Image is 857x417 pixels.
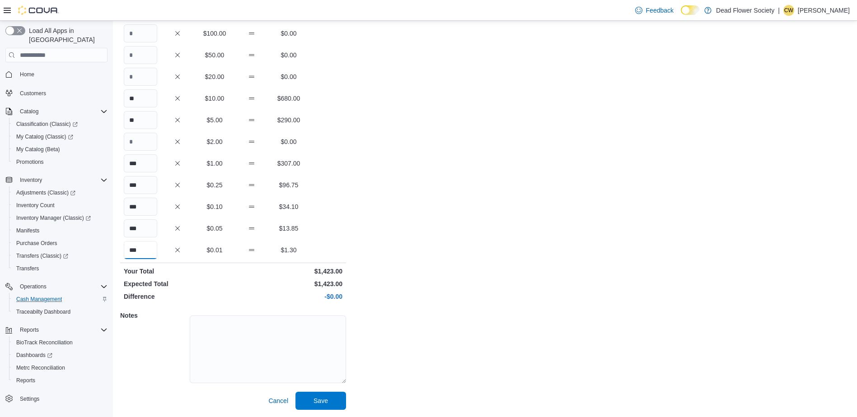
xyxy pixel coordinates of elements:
[124,133,157,151] input: Quantity
[198,202,231,211] p: $0.10
[13,144,108,155] span: My Catalog (Beta)
[18,6,59,15] img: Cova
[16,106,108,117] span: Catalog
[9,262,111,275] button: Transfers
[272,181,305,190] p: $96.75
[124,68,157,86] input: Quantity
[9,237,111,250] button: Purchase Orders
[272,159,305,168] p: $307.00
[124,198,157,216] input: Quantity
[9,156,111,168] button: Promotions
[784,5,793,16] span: CW
[13,144,64,155] a: My Catalog (Beta)
[16,175,46,185] button: Inventory
[272,224,305,233] p: $13.85
[16,352,52,359] span: Dashboards
[13,119,81,130] a: Classification (Classic)
[13,157,108,167] span: Promotions
[16,394,43,404] a: Settings
[13,375,108,386] span: Reports
[2,280,111,293] button: Operations
[235,279,342,288] p: $1,423.00
[198,159,231,168] p: $1.00
[13,225,108,236] span: Manifests
[798,5,850,16] p: [PERSON_NAME]
[9,250,111,262] a: Transfers (Classic)
[124,267,231,276] p: Your Total
[16,364,65,371] span: Metrc Reconciliation
[13,362,108,373] span: Metrc Reconciliation
[16,69,38,80] a: Home
[20,108,38,115] span: Catalog
[198,72,231,81] p: $20.00
[13,350,56,361] a: Dashboards
[16,214,91,222] span: Inventory Manager (Classic)
[13,187,108,198] span: Adjustments (Classic)
[198,137,231,146] p: $2.00
[2,174,111,186] button: Inventory
[272,202,305,211] p: $34.10
[235,292,342,301] p: -$0.00
[2,68,111,81] button: Home
[198,224,231,233] p: $0.05
[198,94,231,103] p: $10.00
[632,1,677,19] a: Feedback
[198,246,231,255] p: $0.01
[20,71,34,78] span: Home
[13,250,72,261] a: Transfers (Classic)
[16,146,60,153] span: My Catalog (Beta)
[16,324,42,335] button: Reports
[9,143,111,156] button: My Catalog (Beta)
[124,219,157,237] input: Quantity
[272,246,305,255] p: $1.30
[13,306,74,317] a: Traceabilty Dashboard
[2,105,111,118] button: Catalog
[16,324,108,335] span: Reports
[20,395,39,403] span: Settings
[13,157,47,167] a: Promotions
[124,279,231,288] p: Expected Total
[9,130,111,143] a: My Catalog (Classic)
[716,5,774,16] p: Dead Flower Society
[272,94,305,103] p: $680.00
[9,118,111,130] a: Classification (Classic)
[235,267,342,276] p: $1,423.00
[13,213,108,223] span: Inventory Manager (Classic)
[16,69,108,80] span: Home
[2,86,111,99] button: Customers
[13,337,76,348] a: BioTrack Reconciliation
[9,361,111,374] button: Metrc Reconciliation
[16,265,39,272] span: Transfers
[13,200,58,211] a: Inventory Count
[16,106,42,117] button: Catalog
[13,119,108,130] span: Classification (Classic)
[13,294,66,305] a: Cash Management
[16,377,35,384] span: Reports
[124,292,231,301] p: Difference
[9,374,111,387] button: Reports
[13,294,108,305] span: Cash Management
[16,227,39,234] span: Manifests
[9,224,111,237] button: Manifests
[16,189,75,196] span: Adjustments (Classic)
[16,87,108,98] span: Customers
[272,72,305,81] p: $0.00
[20,176,42,184] span: Inventory
[16,175,108,185] span: Inventory
[16,252,68,259] span: Transfers (Classic)
[646,6,674,15] span: Feedback
[295,392,346,410] button: Save
[16,281,108,292] span: Operations
[198,29,231,38] p: $100.00
[2,392,111,405] button: Settings
[13,375,39,386] a: Reports
[9,336,111,349] button: BioTrack Reconciliation
[778,5,780,16] p: |
[16,296,62,303] span: Cash Management
[16,308,70,315] span: Traceabilty Dashboard
[9,306,111,318] button: Traceabilty Dashboard
[124,24,157,42] input: Quantity
[314,396,328,405] span: Save
[272,29,305,38] p: $0.00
